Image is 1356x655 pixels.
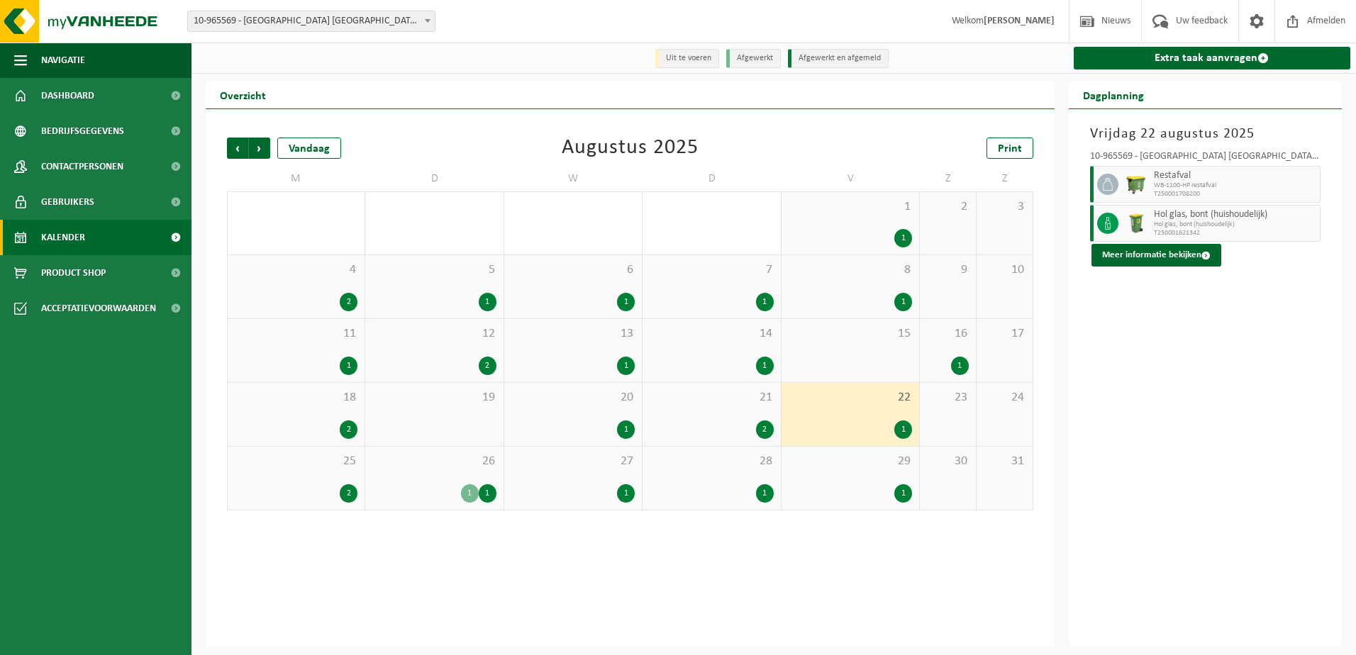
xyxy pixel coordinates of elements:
[1069,81,1158,108] h2: Dagplanning
[998,143,1022,155] span: Print
[1154,170,1317,181] span: Restafval
[1090,152,1321,166] div: 10-965569 - [GEOGRAPHIC_DATA] [GEOGRAPHIC_DATA] - [GEOGRAPHIC_DATA]
[984,199,1026,215] span: 3
[227,166,365,191] td: M
[984,390,1026,405] span: 24
[756,293,774,311] div: 1
[789,262,912,278] span: 8
[927,390,969,405] span: 23
[650,454,773,469] span: 28
[927,326,969,342] span: 16
[894,229,912,247] div: 1
[984,326,1026,342] span: 17
[650,326,773,342] span: 14
[227,138,248,159] span: Vorige
[756,484,774,503] div: 1
[188,11,435,31] span: 10-965569 - VAN DER VALK HOTEL PARK LANE ANTWERPEN NV - ANTWERPEN
[789,390,912,405] span: 22
[617,357,635,375] div: 1
[927,199,969,215] span: 2
[235,326,357,342] span: 11
[789,326,912,342] span: 15
[41,184,94,220] span: Gebruikers
[41,43,85,78] span: Navigatie
[1126,174,1147,195] img: WB-1100-HPE-GN-50
[372,326,496,342] span: 12
[235,454,357,469] span: 25
[277,138,341,159] div: Vandaag
[372,454,496,469] span: 26
[479,484,496,503] div: 1
[894,293,912,311] div: 1
[340,357,357,375] div: 1
[1154,229,1317,237] span: T250001621342
[894,484,912,503] div: 1
[1091,244,1221,267] button: Meer informatie bekijken
[562,138,699,159] div: Augustus 2025
[782,166,920,191] td: V
[643,166,781,191] td: D
[511,454,635,469] span: 27
[920,166,977,191] td: Z
[340,293,357,311] div: 2
[249,138,270,159] span: Volgende
[1154,209,1317,220] span: Hol glas, bont (huishoudelijk)
[756,420,774,439] div: 2
[1154,190,1317,198] span: T250001708200
[235,390,357,405] span: 18
[461,484,479,503] div: 1
[41,78,94,113] span: Dashboard
[977,166,1033,191] td: Z
[479,293,496,311] div: 1
[927,454,969,469] span: 30
[1154,220,1317,229] span: Hol glas, bont (huishoudelijk)
[984,454,1026,469] span: 31
[1126,213,1147,234] img: WB-0240-HPE-GN-50
[235,262,357,278] span: 4
[41,149,123,184] span: Contactpersonen
[187,11,435,32] span: 10-965569 - VAN DER VALK HOTEL PARK LANE ANTWERPEN NV - ANTWERPEN
[987,138,1033,159] a: Print
[951,357,969,375] div: 1
[1090,123,1321,145] h3: Vrijdag 22 augustus 2025
[511,262,635,278] span: 6
[340,484,357,503] div: 2
[617,420,635,439] div: 1
[788,49,889,68] li: Afgewerkt en afgemeld
[511,390,635,405] span: 20
[756,357,774,375] div: 1
[984,16,1055,26] strong: [PERSON_NAME]
[41,113,124,149] span: Bedrijfsgegevens
[206,81,280,108] h2: Overzicht
[372,390,496,405] span: 19
[41,255,106,291] span: Product Shop
[511,326,635,342] span: 13
[655,49,719,68] li: Uit te voeren
[927,262,969,278] span: 9
[1074,47,1351,69] a: Extra taak aanvragen
[789,199,912,215] span: 1
[372,262,496,278] span: 5
[41,291,156,326] span: Acceptatievoorwaarden
[650,390,773,405] span: 21
[617,484,635,503] div: 1
[617,293,635,311] div: 1
[479,357,496,375] div: 2
[789,454,912,469] span: 29
[726,49,781,68] li: Afgewerkt
[504,166,643,191] td: W
[41,220,85,255] span: Kalender
[1154,181,1317,190] span: WB-1100-HP restafval
[340,420,357,439] div: 2
[365,166,504,191] td: D
[984,262,1026,278] span: 10
[894,420,912,439] div: 1
[650,262,773,278] span: 7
